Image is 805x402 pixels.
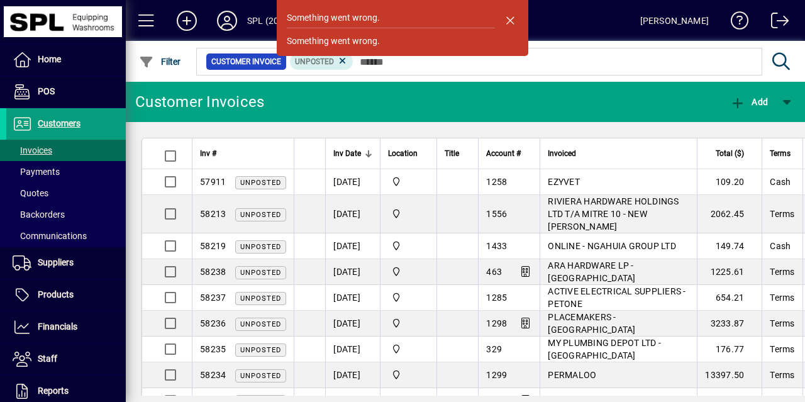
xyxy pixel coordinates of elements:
button: Filter [136,50,184,73]
span: Products [38,289,74,299]
span: ARA HARDWARE LP - [GEOGRAPHIC_DATA] [548,260,635,283]
a: Logout [762,3,789,43]
span: 329 [486,344,502,354]
span: Customers [38,118,80,128]
span: Unposted [240,320,281,328]
span: SPL (2021) Limited [388,291,429,304]
div: Account # [486,147,532,160]
span: Payments [13,167,60,177]
span: Inv Date [333,147,361,160]
span: 58235 [200,344,226,354]
span: Location [388,147,418,160]
span: Invoices [13,145,52,155]
td: [DATE] [325,169,380,195]
td: [DATE] [325,233,380,259]
a: Invoices [6,140,126,161]
td: [DATE] [325,195,380,233]
td: 654.21 [697,285,762,311]
span: Terms [770,147,791,160]
a: Products [6,279,126,311]
span: Terms [770,293,794,303]
td: 2062.45 [697,195,762,233]
span: Suppliers [38,257,74,267]
span: 1298 [486,318,507,328]
a: Backorders [6,204,126,225]
span: 58236 [200,318,226,328]
td: 149.74 [697,233,762,259]
span: Unposted [240,211,281,219]
span: Unposted [240,346,281,354]
span: Terms [770,209,794,219]
div: Customer Invoices [135,92,264,112]
span: Cash [770,241,791,251]
span: SPL (2021) Limited [388,316,429,330]
button: Add [727,91,771,113]
span: Terms [770,267,794,277]
div: Total ($) [705,147,755,160]
div: Title [445,147,470,160]
span: SPL (2021) Limited [388,175,429,189]
span: Terms [770,370,794,380]
span: SPL (2021) Limited [388,239,429,253]
td: 3233.87 [697,311,762,337]
button: Profile [207,9,247,32]
td: 13397.50 [697,362,762,388]
span: Total ($) [716,147,744,160]
span: ONLINE - NGAHUIA GROUP LTD [548,241,676,251]
span: Home [38,54,61,64]
span: Customer Invoice [211,55,281,68]
div: [PERSON_NAME] [640,11,709,31]
td: [DATE] [325,285,380,311]
a: Staff [6,343,126,375]
div: Inv Date [333,147,372,160]
a: Communications [6,225,126,247]
button: Add [167,9,207,32]
span: SPL (2021) Limited [388,265,429,279]
td: [DATE] [325,337,380,362]
span: Financials [38,321,77,332]
span: Title [445,147,459,160]
div: Inv # [200,147,286,160]
span: Unposted [240,372,281,380]
td: 1225.61 [697,259,762,285]
span: 463 [486,267,502,277]
span: 1258 [486,177,507,187]
span: 58213 [200,209,226,219]
span: Communications [13,231,87,241]
span: Filter [139,57,181,67]
span: SPL (2021) Limited [388,342,429,356]
span: MY PLUMBING DEPOT LTD - [GEOGRAPHIC_DATA] [548,338,661,360]
span: PERMALOO [548,370,596,380]
span: Inv # [200,147,216,160]
span: Reports [38,386,69,396]
span: Unposted [240,294,281,303]
a: Quotes [6,182,126,204]
td: [DATE] [325,259,380,285]
a: Home [6,44,126,75]
span: Cash [770,177,791,187]
span: Unposted [240,243,281,251]
span: EZYVET [548,177,580,187]
span: POS [38,86,55,96]
a: POS [6,76,126,108]
span: Terms [770,318,794,328]
span: 1299 [486,370,507,380]
span: 58238 [200,267,226,277]
div: Location [388,147,429,160]
span: Add [730,97,768,107]
span: Unposted [240,269,281,277]
div: SPL (2021) LIMITED [247,11,328,31]
span: 58234 [200,370,226,380]
span: Account # [486,147,521,160]
span: Terms [770,344,794,354]
span: 57911 [200,177,226,187]
span: SPL (2021) Limited [388,368,429,382]
span: PLACEMAKERS - [GEOGRAPHIC_DATA] [548,312,635,335]
a: Financials [6,311,126,343]
mat-chip: Customer Invoice Status: Unposted [290,53,353,70]
td: [DATE] [325,362,380,388]
a: Payments [6,161,126,182]
span: 58219 [200,241,226,251]
a: Suppliers [6,247,126,279]
span: SPL (2021) Limited [388,207,429,221]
